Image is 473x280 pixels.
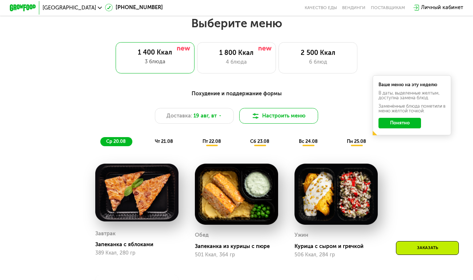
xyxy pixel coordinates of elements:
[294,230,308,240] div: Ужин
[250,139,269,144] span: сб 23.08
[294,252,378,258] div: 506 Ккал, 284 гр
[285,58,350,66] div: 6 блюд
[396,241,459,255] div: Заказать
[95,241,184,248] div: Запеканка с яблоками
[155,139,173,144] span: чт 21.08
[378,83,445,87] div: Ваше меню на эту неделю
[342,5,365,10] a: Вендинги
[371,5,405,10] div: поставщикам
[378,91,445,100] div: В даты, выделенные желтым, доступна замена блюд.
[195,252,278,258] div: 501 Ккал, 364 гр
[285,49,350,57] div: 2 500 Ккал
[95,229,116,239] div: Завтрак
[347,139,366,144] span: пн 25.08
[95,250,179,256] div: 389 Ккал, 280 гр
[122,58,188,66] div: 3 блюда
[204,49,269,57] div: 1 800 Ккал
[42,89,431,98] div: Похудение и поддержание формы
[193,112,217,120] span: 19 авг, вт
[106,139,126,144] span: ср 20.08
[204,58,269,66] div: 4 блюда
[105,4,163,12] a: [PHONE_NUMBER]
[195,243,283,249] div: Запеканка из курицы с пюре
[167,112,192,120] span: Доставка:
[378,104,445,113] div: Заменённые блюда пометили в меню жёлтой точкой.
[299,139,318,144] span: вс 24.08
[378,118,421,128] button: Понятно
[421,4,463,12] div: Личный кабинет
[122,49,188,57] div: 1 400 Ккал
[43,5,96,10] span: [GEOGRAPHIC_DATA]
[294,243,383,249] div: Курица с сыром и гречкой
[305,5,337,10] a: Качество еды
[195,230,209,240] div: Обед
[203,139,221,144] span: пт 22.08
[239,108,318,124] button: Настроить меню
[21,16,452,31] h2: Выберите меню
